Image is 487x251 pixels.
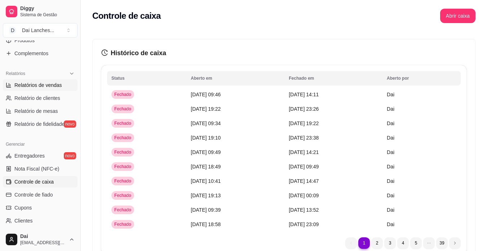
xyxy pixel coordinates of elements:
[387,135,394,141] span: Dai
[20,5,75,12] span: Diggy
[3,92,78,104] a: Relatório de clientes
[113,164,133,169] span: Fechado
[3,105,78,117] a: Relatório de mesas
[191,207,221,213] span: [DATE] 09:39
[289,120,319,126] span: [DATE] 19:22
[3,48,78,59] a: Complementos
[14,217,33,224] span: Clientes
[92,10,161,22] h2: Controle de caixa
[382,71,461,85] th: Aberto por
[387,149,394,155] span: Dai
[191,193,221,198] span: [DATE] 19:13
[14,94,60,102] span: Relatório de clientes
[113,178,133,184] span: Fechado
[14,152,45,159] span: Entregadores
[3,215,78,226] a: Clientes
[3,35,78,46] a: Produtos
[14,165,59,172] span: Nota Fiscal (NFC-e)
[436,237,448,249] li: pagination item 39
[6,71,25,76] span: Relatórios
[14,82,62,89] span: Relatórios de vendas
[14,191,53,198] span: Controle de fiado
[397,237,409,249] li: pagination item 4
[113,221,133,227] span: Fechado
[191,178,221,184] span: [DATE] 10:41
[14,37,35,44] span: Produtos
[20,12,75,18] span: Sistema de Gestão
[289,193,319,198] span: [DATE] 00:09
[358,237,370,249] li: pagination item 1 active
[3,231,78,248] button: Dai[EMAIL_ADDRESS][DOMAIN_NAME]
[384,237,396,249] li: pagination item 3
[289,92,319,97] span: [DATE] 14:11
[191,135,221,141] span: [DATE] 19:10
[371,237,383,249] li: pagination item 2
[387,221,394,227] span: Dai
[3,23,78,38] button: Select a team
[113,193,133,198] span: Fechado
[3,189,78,201] a: Controle de fiado
[387,207,394,213] span: Dai
[191,164,221,169] span: [DATE] 18:49
[3,138,78,150] div: Gerenciar
[289,221,319,227] span: [DATE] 23:09
[3,163,78,175] a: Nota Fiscal (NFC-e)
[387,164,394,169] span: Dai
[289,164,319,169] span: [DATE] 09:49
[3,176,78,188] a: Controle de caixa
[14,50,48,57] span: Complementos
[22,27,54,34] div: Dai Lanches ...
[387,106,394,112] span: Dai
[191,149,221,155] span: [DATE] 09:49
[113,149,133,155] span: Fechado
[3,202,78,213] a: Cupons
[3,118,78,130] a: Relatório de fidelidadenovo
[14,204,32,211] span: Cupons
[289,149,319,155] span: [DATE] 14:21
[113,120,133,126] span: Fechado
[284,71,382,85] th: Fechado em
[20,240,66,246] span: [EMAIL_ADDRESS][DOMAIN_NAME]
[113,92,133,97] span: Fechado
[440,9,475,23] button: Abrir caixa
[3,150,78,162] a: Entregadoresnovo
[3,79,78,91] a: Relatórios de vendas
[410,237,422,249] li: pagination item 5
[14,120,65,128] span: Relatório de fidelidade
[107,71,186,85] th: Status
[14,178,54,185] span: Controle de caixa
[289,135,319,141] span: [DATE] 23:38
[191,92,221,97] span: [DATE] 09:46
[191,106,221,112] span: [DATE] 19:22
[423,237,435,249] li: dots element
[113,135,133,141] span: Fechado
[191,221,221,227] span: [DATE] 18:58
[9,27,16,34] span: D
[449,237,461,249] li: next page button
[387,178,394,184] span: Dai
[289,178,319,184] span: [DATE] 14:47
[101,49,108,56] span: history
[113,207,133,213] span: Fechado
[289,106,319,112] span: [DATE] 23:26
[387,92,394,97] span: Dai
[289,207,319,213] span: [DATE] 13:52
[113,106,133,112] span: Fechado
[191,120,221,126] span: [DATE] 09:34
[387,120,394,126] span: Dai
[20,233,66,240] span: Dai
[186,71,284,85] th: Aberto em
[14,107,58,115] span: Relatório de mesas
[101,48,466,58] h3: Histórico de caixa
[3,3,78,20] a: DiggySistema de Gestão
[387,193,394,198] span: Dai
